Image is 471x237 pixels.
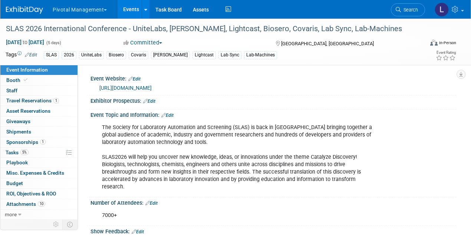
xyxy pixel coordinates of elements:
[25,52,37,57] a: Edit
[0,178,78,188] a: Budget
[97,120,384,195] div: The Society for Laboratory Automation and Screening (SLAS) is back in [GEOGRAPHIC_DATA] bringing ...
[244,51,277,59] div: Lab-Machines
[6,139,46,145] span: Sponsorships
[6,98,59,103] span: Travel Reservations
[0,168,78,178] a: Misc. Expenses & Credits
[6,201,45,207] span: Attachments
[0,137,78,147] a: Sponsorships1
[435,3,449,17] img: Leslie Pelton
[0,75,78,85] a: Booth
[5,211,17,217] span: more
[0,65,78,75] a: Event Information
[192,51,216,59] div: Lightcast
[90,109,456,119] div: Event Topic and Information:
[218,51,241,59] div: Lab Sync
[6,129,31,135] span: Shipments
[161,113,174,118] a: Edit
[44,51,59,59] div: SLAS
[6,180,23,186] span: Budget
[50,220,63,229] td: Personalize Event Tab Strip
[6,39,45,46] span: [DATE] [DATE]
[121,39,165,47] button: Committed
[0,106,78,116] a: Asset Reservations
[99,85,152,91] a: [URL][DOMAIN_NAME]
[6,191,56,197] span: ROI, Objectives & ROO
[62,51,76,59] div: 2026
[6,170,64,176] span: Misc. Expenses & Credits
[79,51,104,59] div: UniteLabs
[151,51,190,59] div: [PERSON_NAME]
[6,118,30,124] span: Giveaways
[436,51,456,55] div: Event Rating
[0,158,78,168] a: Playbook
[0,86,78,96] a: Staff
[20,149,29,155] span: 5%
[40,139,46,145] span: 1
[97,208,384,223] div: 7000+
[143,99,155,104] a: Edit
[129,51,148,59] div: Covaris
[0,96,78,106] a: Travel Reservations1
[132,229,144,234] a: Edit
[22,39,29,45] span: to
[391,3,425,16] a: Search
[90,95,456,105] div: Exhibitor Prospectus:
[391,39,457,50] div: Event Format
[0,189,78,199] a: ROI, Objectives & ROO
[6,77,29,83] span: Booth
[63,220,78,229] td: Toggle Event Tabs
[0,116,78,126] a: Giveaways
[6,88,17,93] span: Staff
[128,76,141,82] a: Edit
[3,22,418,36] div: SLAS 2026 International Conference - UniteLabs, [PERSON_NAME], Lightcast, Biosero, Covaris, Lab S...
[0,210,78,220] a: more
[53,98,59,103] span: 1
[0,199,78,209] a: Attachments10
[24,78,27,82] i: Booth reservation complete
[6,149,29,155] span: Tasks
[0,148,78,158] a: Tasks5%
[6,159,28,165] span: Playbook
[145,201,158,206] a: Edit
[6,6,43,14] img: ExhibitDay
[0,127,78,137] a: Shipments
[6,108,50,114] span: Asset Reservations
[281,41,374,46] span: [GEOGRAPHIC_DATA], [GEOGRAPHIC_DATA]
[430,40,438,46] img: Format-Inperson.png
[38,201,45,207] span: 10
[90,226,456,236] div: Show Feedback:
[439,40,456,46] div: In-Person
[401,7,418,13] span: Search
[106,51,126,59] div: Biosero
[90,73,456,83] div: Event Website:
[90,197,456,207] div: Number of Attendees:
[6,67,48,73] span: Event Information
[46,40,61,45] span: (5 days)
[6,51,37,59] td: Tags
